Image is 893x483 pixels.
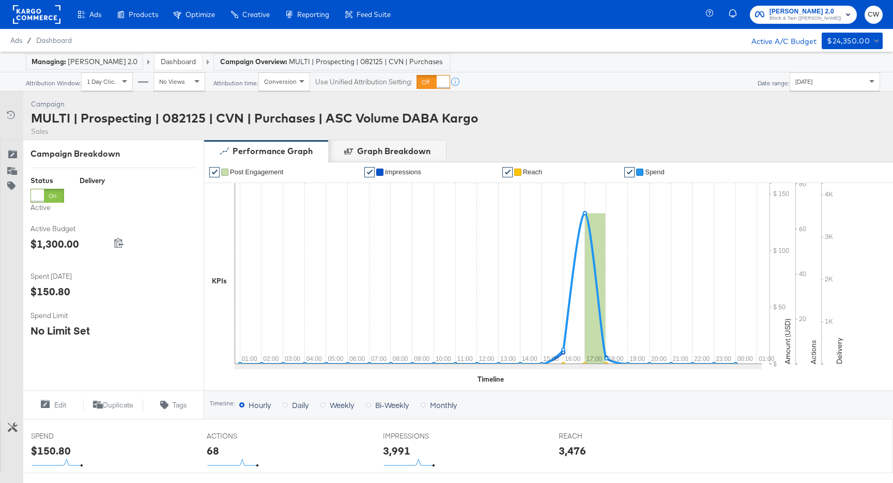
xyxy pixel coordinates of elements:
span: No Views [159,78,185,85]
div: KPIs [212,276,227,286]
button: CW [865,6,883,24]
span: Creative [242,10,270,19]
div: Attribution Window: [25,80,81,87]
span: Duplicate [103,400,133,410]
span: Edit [54,400,66,410]
div: Active A/C Budget [741,33,817,48]
div: Campaign Breakdown [30,148,196,160]
button: $24,350.00 [822,33,883,49]
span: Weekly [330,400,354,410]
span: Products [129,10,158,19]
div: Graph Breakdown [357,145,430,157]
span: Reporting [297,10,329,19]
a: ✔ [502,167,513,177]
a: Dashboard [161,57,196,66]
div: $1,300.00 [30,236,79,251]
div: Date range: [757,80,790,87]
div: Timeline [478,374,504,384]
span: MULTI | Prospecting | 082125 | CVN | Purchases | ASC Volume DABA Kargo [289,57,444,67]
span: [PERSON_NAME] 2.0 [769,6,841,17]
div: 3,991 [383,443,410,458]
div: No Limit Set [30,323,90,338]
strong: Managing: [32,57,66,66]
span: Reach [523,168,543,176]
span: Tags [173,400,187,410]
div: Campaign [31,99,478,109]
div: Performance Graph [233,145,313,157]
text: Delivery [835,338,844,364]
span: Spent [DATE] [30,271,108,281]
span: Feed Suite [357,10,391,19]
div: $24,350.00 [827,35,870,48]
span: Ads [10,36,22,44]
button: Tags [143,399,204,411]
div: 3,476 [559,443,586,458]
span: Ads [89,10,101,19]
strong: Campaign Overview: [220,57,287,66]
span: 1 Day Clicks [87,78,120,85]
span: Block & Tam ([PERSON_NAME]) [769,14,841,23]
div: [PERSON_NAME] 2.0 [32,57,137,67]
div: Status [30,176,64,186]
span: Active Budget [30,224,108,234]
span: Conversion [264,78,297,85]
span: Optimize [186,10,215,19]
span: Hourly [249,400,271,410]
span: IMPRESSIONS [383,431,460,441]
span: Impressions [385,168,421,176]
div: Delivery [80,176,105,186]
text: Actions [809,340,818,364]
button: Duplicate [83,399,144,411]
span: CW [869,9,879,21]
span: REACH [559,431,636,441]
span: ACTIONS [207,431,284,441]
span: SPEND [31,431,109,441]
span: Spend [645,168,665,176]
a: ✔ [624,167,635,177]
div: $150.80 [31,443,71,458]
span: Monthly [430,400,457,410]
label: Active [30,203,64,213]
text: Amount (USD) [783,319,792,364]
div: Attribution time: [213,80,258,87]
span: Daily [292,400,309,410]
div: $150.80 [30,284,70,299]
button: Edit [23,399,83,411]
div: 68 [207,443,219,458]
span: Spend Limit [30,311,108,321]
span: Bi-Weekly [375,400,409,410]
span: / [22,36,36,44]
label: Use Unified Attribution Setting: [315,77,412,87]
a: Dashboard [36,36,72,44]
div: Sales [31,127,478,137]
a: ✔ [364,167,375,177]
div: MULTI | Prospecting | 082125 | CVN | Purchases | ASC Volume DABA Kargo [31,109,478,127]
span: Post Engagement [230,168,283,176]
div: Timeline: [209,400,235,407]
button: [PERSON_NAME] 2.0Block & Tam ([PERSON_NAME]) [750,6,857,24]
a: ✔ [209,167,220,177]
span: [DATE] [795,78,812,85]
